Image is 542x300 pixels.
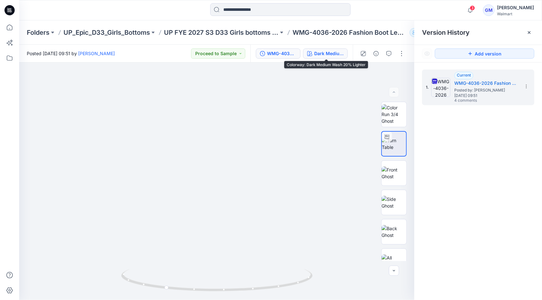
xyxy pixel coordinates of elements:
button: Add version [435,48,534,59]
img: Front Ghost [382,166,406,180]
span: [DATE] 09:51 [454,93,518,98]
img: Color Run 3/4 Ghost [382,104,406,124]
img: WMG-4036-2026 Fashion Boot Leg Jean_Full Colorway [431,78,450,97]
a: [PERSON_NAME] [78,51,115,56]
img: All colorways [382,254,406,268]
div: WMG-4036-2026 Fashion Boot Leg Jean_Full Colorway [267,50,296,57]
img: Turn Table [382,137,406,150]
span: Current [457,73,471,77]
img: Side Ghost [382,196,406,209]
div: Dark Medium Wash 20% Lighter [314,50,344,57]
h5: WMG-4036-2026 Fashion Boot Leg Jean_Full Colorway [454,79,518,87]
a: UP_Epic_D33_Girls_Bottoms [63,28,150,37]
button: WMG-4036-2026 Fashion Boot Leg Jean_Full Colorway [256,48,301,59]
div: [PERSON_NAME] [497,4,534,11]
p: WMG-4036-2026 Fashion Boot Leg [PERSON_NAME] [293,28,407,37]
span: Posted [DATE] 09:51 by [27,50,115,57]
button: Details [371,48,381,59]
button: 63 [410,28,431,37]
a: Folders [27,28,49,37]
span: 1. [426,84,429,90]
button: Show Hidden Versions [422,48,432,59]
button: Dark Medium Wash 20% Lighter [303,48,348,59]
div: Walmart [497,11,534,16]
a: UP FYE 2027 S3 D33 Girls bottoms Epic [164,28,278,37]
span: Version History [422,29,470,36]
span: Posted by: Gayan Mahawithanalage [454,87,518,93]
span: 3 [470,5,475,11]
button: Close [527,30,532,35]
span: 4 comments [454,98,499,103]
img: Back Ghost [382,225,406,238]
div: GM [483,4,494,16]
